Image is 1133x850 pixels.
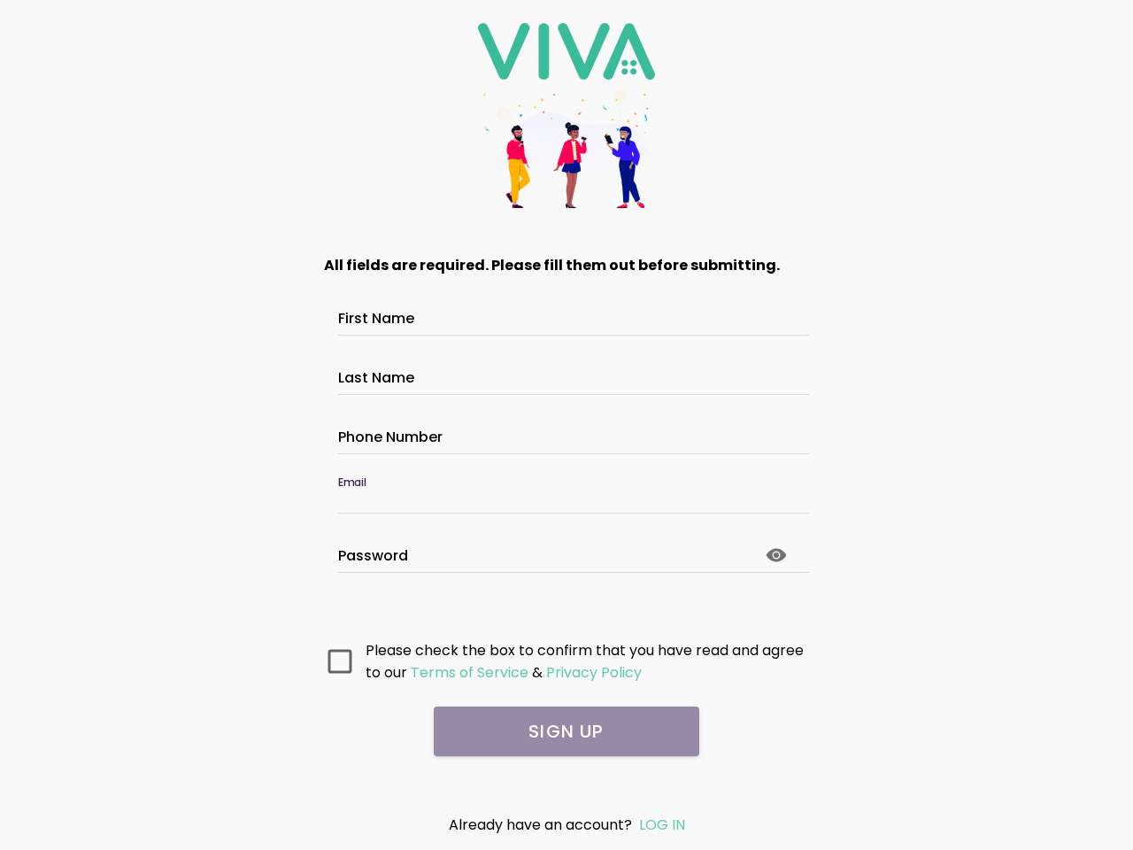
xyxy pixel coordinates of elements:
div: Already have an account? [359,814,774,836]
a: LOG IN [639,815,685,835]
ion-text: Privacy Policy [546,662,642,683]
ion-text: Terms of Service [411,662,528,683]
ion-col: Please check the box to confirm that you have read and agree to our & [361,635,814,688]
input: Email [338,491,795,506]
strong: All fields are required. Please fill them out before submitting. [324,255,780,275]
